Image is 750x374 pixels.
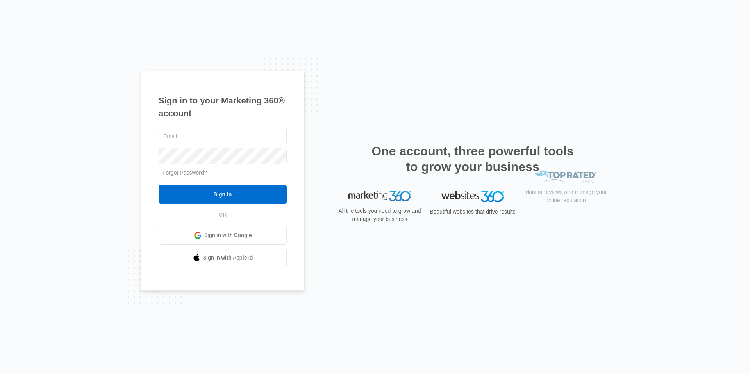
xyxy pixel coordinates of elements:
[429,208,516,216] p: Beautiful websites that drive results
[159,249,287,267] a: Sign in with Apple Id
[159,185,287,204] input: Sign In
[534,191,597,204] img: Top Rated Local
[336,207,423,223] p: All the tools you need to grow and manage your business
[204,231,252,239] span: Sign in with Google
[441,191,504,202] img: Websites 360
[369,143,576,175] h2: One account, three powerful tools to grow your business
[522,209,609,225] p: Monitor reviews and manage your online reputation
[162,169,207,176] a: Forgot Password?
[203,254,253,262] span: Sign in with Apple Id
[213,211,232,219] span: OR
[159,94,287,120] h1: Sign in to your Marketing 360® account
[159,226,287,245] a: Sign in with Google
[348,191,411,202] img: Marketing 360
[159,128,287,144] input: Email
